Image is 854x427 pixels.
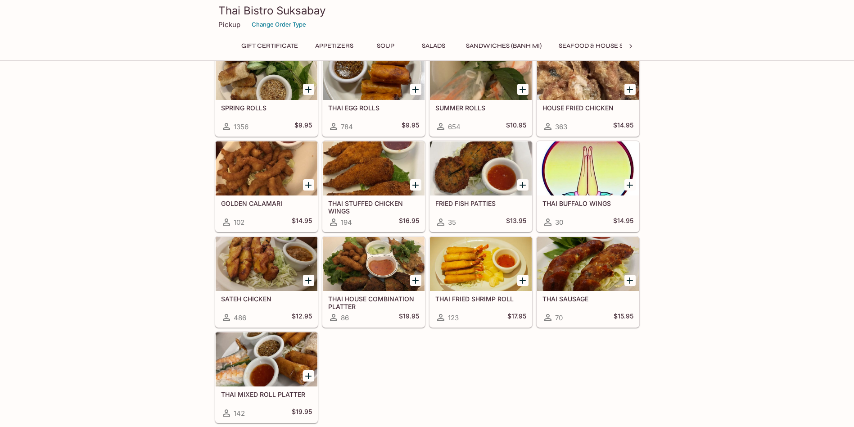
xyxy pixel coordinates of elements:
[234,218,244,227] span: 102
[517,179,529,191] button: Add FRIED FISH PATTIES
[216,332,317,386] div: THAI MIXED ROLL PLATTER
[448,123,461,131] span: 654
[624,179,636,191] button: Add THAI BUFFALO WINGS
[410,275,421,286] button: Add THAI HOUSE COMBINATION PLATTER
[537,236,639,327] a: THAI SAUSAGE70$15.95
[410,179,421,191] button: Add THAI STUFFED CHICKEN WINGS
[517,84,529,95] button: Add SUMMER ROLLS
[218,20,240,29] p: Pickup
[215,45,318,136] a: SPRING ROLLS1356$9.95
[555,123,567,131] span: 363
[323,237,425,291] div: THAI HOUSE COMBINATION PLATTER
[216,141,317,195] div: GOLDEN CALAMARI
[435,200,526,207] h5: FRIED FISH PATTIES
[537,141,639,232] a: THAI BUFFALO WINGS30$14.95
[341,218,352,227] span: 194
[292,408,312,418] h5: $19.95
[542,295,633,303] h5: THAI SAUSAGE
[323,141,425,195] div: THAI STUFFED CHICKEN WINGS
[410,84,421,95] button: Add THAI EGG ROLLS
[429,236,532,327] a: THAI FRIED SHRIMP ROLL123$17.95
[328,200,419,214] h5: THAI STUFFED CHICKEN WINGS
[221,200,312,207] h5: GOLDEN CALAMARI
[624,84,636,95] button: Add HOUSE FRIED CHICKEN
[303,275,314,286] button: Add SATEH CHICKEN
[216,237,317,291] div: SATEH CHICKEN
[555,218,563,227] span: 30
[614,312,633,323] h5: $15.95
[429,141,532,232] a: FRIED FISH PATTIES35$13.95
[310,40,358,52] button: Appetizers
[402,121,419,132] h5: $9.95
[341,123,353,131] span: 784
[234,313,246,322] span: 486
[366,40,406,52] button: Soup
[613,121,633,132] h5: $14.95
[218,4,636,18] h3: Thai Bistro Suksabay
[461,40,547,52] button: Sandwiches (Banh Mi)
[303,370,314,382] button: Add THAI MIXED ROLL PLATTER
[303,179,314,191] button: Add GOLDEN CALAMARI
[507,312,526,323] h5: $17.95
[215,332,318,423] a: THAI MIXED ROLL PLATTER142$19.95
[216,46,317,100] div: SPRING ROLLS
[624,275,636,286] button: Add THAI SAUSAGE
[537,141,639,195] div: THAI BUFFALO WINGS
[292,312,312,323] h5: $12.95
[542,200,633,207] h5: THAI BUFFALO WINGS
[323,46,425,100] div: THAI EGG ROLLS
[248,18,310,32] button: Change Order Type
[294,121,312,132] h5: $9.95
[430,141,532,195] div: FRIED FISH PATTIES
[322,45,425,136] a: THAI EGG ROLLS784$9.95
[221,295,312,303] h5: SATEH CHICKEN
[399,217,419,227] h5: $16.95
[537,237,639,291] div: THAI SAUSAGE
[435,104,526,112] h5: SUMMER ROLLS
[430,237,532,291] div: THAI FRIED SHRIMP ROLL
[448,313,459,322] span: 123
[303,84,314,95] button: Add SPRING ROLLS
[506,121,526,132] h5: $10.95
[221,104,312,112] h5: SPRING ROLLS
[215,141,318,232] a: GOLDEN CALAMARI102$14.95
[413,40,454,52] button: Salads
[322,141,425,232] a: THAI STUFFED CHICKEN WINGS194$16.95
[506,217,526,227] h5: $13.95
[435,295,526,303] h5: THAI FRIED SHRIMP ROLL
[341,313,349,322] span: 86
[399,312,419,323] h5: $19.95
[328,295,419,310] h5: THAI HOUSE COMBINATION PLATTER
[236,40,303,52] button: Gift Certificate
[554,40,654,52] button: Seafood & House Specials
[537,46,639,100] div: HOUSE FRIED CHICKEN
[215,236,318,327] a: SATEH CHICKEN486$12.95
[328,104,419,112] h5: THAI EGG ROLLS
[542,104,633,112] h5: HOUSE FRIED CHICKEN
[221,391,312,398] h5: THAI MIXED ROLL PLATTER
[517,275,529,286] button: Add THAI FRIED SHRIMP ROLL
[429,45,532,136] a: SUMMER ROLLS654$10.95
[555,313,563,322] span: 70
[234,123,249,131] span: 1356
[537,45,639,136] a: HOUSE FRIED CHICKEN363$14.95
[448,218,456,227] span: 35
[234,409,245,418] span: 142
[292,217,312,227] h5: $14.95
[322,236,425,327] a: THAI HOUSE COMBINATION PLATTER86$19.95
[430,46,532,100] div: SUMMER ROLLS
[613,217,633,227] h5: $14.95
